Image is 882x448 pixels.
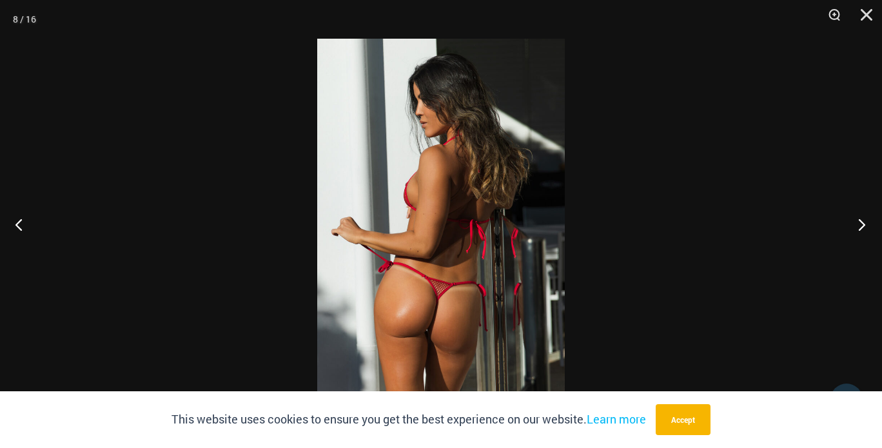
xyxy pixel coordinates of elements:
[317,39,565,409] img: Summer Storm Red 312 Tri Top 456 Micro 03
[13,10,36,29] div: 8 / 16
[171,410,646,429] p: This website uses cookies to ensure you get the best experience on our website.
[656,404,710,435] button: Accept
[834,192,882,257] button: Next
[587,411,646,427] a: Learn more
